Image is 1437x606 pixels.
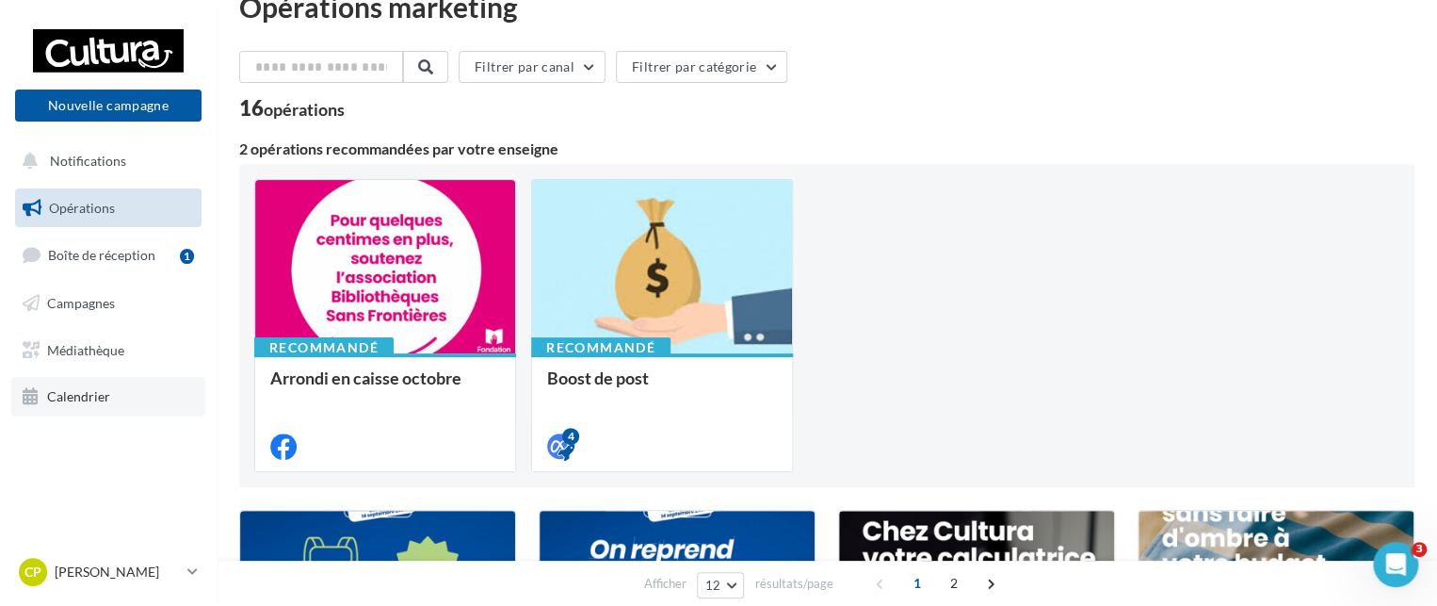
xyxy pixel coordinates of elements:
[644,575,686,593] span: Afficher
[47,388,110,404] span: Calendrier
[11,235,205,275] a: Boîte de réception1
[616,51,787,83] button: Filtrer par catégorie
[902,568,932,598] span: 1
[239,98,345,119] div: 16
[1412,542,1427,557] span: 3
[15,554,202,590] a: CP [PERSON_NAME]
[47,341,124,357] span: Médiathèque
[47,295,115,311] span: Campagnes
[11,377,205,417] a: Calendrier
[1373,542,1418,587] iframe: Intercom live chat
[11,141,198,181] button: Notifications
[49,200,115,216] span: Opérations
[11,331,205,370] a: Médiathèque
[264,101,345,118] div: opérations
[15,90,202,122] button: Nouvelle campagne
[939,568,969,598] span: 2
[11,284,205,323] a: Campagnes
[24,563,41,581] span: CP
[547,369,777,406] div: Boost de post
[48,247,155,263] span: Boîte de réception
[50,153,126,169] span: Notifications
[531,337,670,358] div: Recommandé
[754,575,832,593] span: résultats/page
[705,578,721,593] span: 12
[55,563,180,581] p: [PERSON_NAME]
[254,337,394,358] div: Recommandé
[697,572,745,598] button: 12
[180,249,194,264] div: 1
[239,141,1414,156] div: 2 opérations recommandées par votre enseigne
[270,369,500,406] div: Arrondi en caisse octobre
[11,188,205,228] a: Opérations
[562,428,579,445] div: 4
[459,51,605,83] button: Filtrer par canal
